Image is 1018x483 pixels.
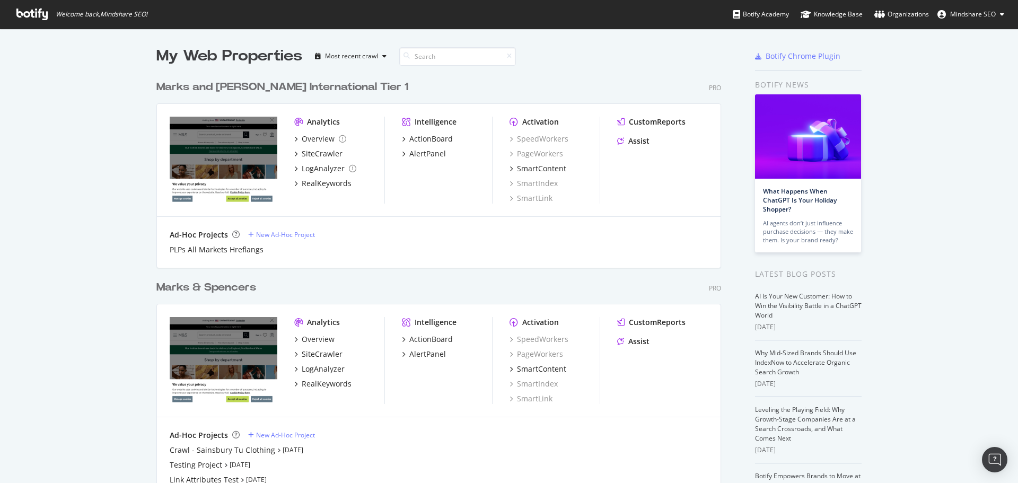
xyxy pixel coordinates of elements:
div: Most recent crawl [325,53,378,59]
div: Ad-Hoc Projects [170,230,228,240]
div: Activation [522,117,559,127]
a: SpeedWorkers [510,134,568,144]
span: Welcome back, Mindshare SEO ! [56,10,147,19]
div: Analytics [307,117,340,127]
div: New Ad-Hoc Project [256,431,315,440]
a: SmartLink [510,393,552,404]
a: Leveling the Playing Field: Why Growth-Stage Companies Are at a Search Crossroads, and What Comes... [755,405,856,443]
div: [DATE] [755,322,862,332]
a: SmartContent [510,364,566,374]
a: LogAnalyzer [294,163,356,174]
div: New Ad-Hoc Project [256,230,315,239]
div: Intelligence [415,317,457,328]
img: What Happens When ChatGPT Is Your Holiday Shopper? [755,94,861,179]
a: LogAnalyzer [294,364,345,374]
a: SmartIndex [510,379,558,389]
a: Botify Chrome Plugin [755,51,840,62]
a: ActionBoard [402,134,453,144]
div: AI agents don’t just influence purchase decisions — they make them. Is your brand ready? [763,219,853,244]
div: Marks and [PERSON_NAME] International Tier 1 [156,80,408,95]
div: CustomReports [629,317,686,328]
a: PageWorkers [510,349,563,359]
a: PageWorkers [510,148,563,159]
button: Most recent crawl [311,48,391,65]
div: Botify news [755,79,862,91]
div: [DATE] [755,445,862,455]
a: [DATE] [230,460,250,469]
div: Overview [302,334,335,345]
a: SmartIndex [510,178,558,189]
div: RealKeywords [302,379,352,389]
a: SmartLink [510,193,552,204]
div: My Web Properties [156,46,302,67]
a: [DATE] [283,445,303,454]
div: Overview [302,134,335,144]
a: RealKeywords [294,379,352,389]
a: Marks & Spencers [156,280,260,295]
a: SiteCrawler [294,349,343,359]
a: AI Is Your New Customer: How to Win the Visibility Battle in a ChatGPT World [755,292,862,320]
a: What Happens When ChatGPT Is Your Holiday Shopper? [763,187,837,214]
div: AlertPanel [409,349,446,359]
a: Marks and [PERSON_NAME] International Tier 1 [156,80,413,95]
a: ActionBoard [402,334,453,345]
div: Assist [628,336,650,347]
a: SmartContent [510,163,566,174]
a: AlertPanel [402,148,446,159]
a: Crawl - Sainsbury Tu Clothing [170,445,275,455]
a: SiteCrawler [294,148,343,159]
a: Assist [617,336,650,347]
button: Mindshare SEO [929,6,1013,23]
span: Mindshare SEO [950,10,996,19]
div: Pro [709,284,721,293]
div: ActionBoard [409,134,453,144]
a: Assist [617,136,650,146]
div: SmartContent [517,163,566,174]
div: AlertPanel [409,148,446,159]
a: CustomReports [617,317,686,328]
div: [DATE] [755,379,862,389]
input: Search [399,47,516,66]
div: Knowledge Base [801,9,863,20]
div: Analytics [307,317,340,328]
div: RealKeywords [302,178,352,189]
a: SpeedWorkers [510,334,568,345]
div: Latest Blog Posts [755,268,862,280]
a: Overview [294,334,335,345]
div: Ad-Hoc Projects [170,430,228,441]
a: CustomReports [617,117,686,127]
img: www.marksandspencer.com/ [170,317,277,403]
a: Why Mid-Sized Brands Should Use IndexNow to Accelerate Organic Search Growth [755,348,856,376]
a: AlertPanel [402,349,446,359]
div: Botify Chrome Plugin [766,51,840,62]
div: Marks & Spencers [156,280,256,295]
div: SmartContent [517,364,566,374]
div: Pro [709,83,721,92]
img: www.marksandspencer.com [170,117,277,203]
div: Assist [628,136,650,146]
div: Intelligence [415,117,457,127]
div: Organizations [874,9,929,20]
a: New Ad-Hoc Project [248,230,315,239]
div: SiteCrawler [302,148,343,159]
a: New Ad-Hoc Project [248,431,315,440]
div: ActionBoard [409,334,453,345]
div: SiteCrawler [302,349,343,359]
div: CustomReports [629,117,686,127]
a: Overview [294,134,346,144]
a: PLPs All Markets Hreflangs [170,244,264,255]
div: Open Intercom Messenger [982,447,1007,472]
a: Testing Project [170,460,222,470]
div: LogAnalyzer [302,163,345,174]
